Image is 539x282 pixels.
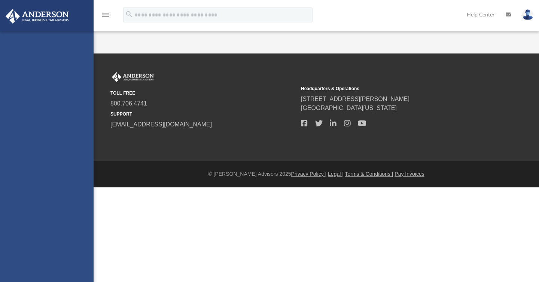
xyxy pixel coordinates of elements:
img: Anderson Advisors Platinum Portal [3,9,71,24]
img: User Pic [522,9,533,20]
a: menu [101,14,110,19]
a: Privacy Policy | [291,171,327,177]
i: search [125,10,133,18]
a: Pay Invoices [395,171,424,177]
a: Legal | [328,171,344,177]
a: 800.706.4741 [110,100,147,107]
a: [GEOGRAPHIC_DATA][US_STATE] [301,105,397,111]
img: Anderson Advisors Platinum Portal [110,72,155,82]
a: [STREET_ADDRESS][PERSON_NAME] [301,96,409,102]
small: SUPPORT [110,111,296,117]
a: Terms & Conditions | [345,171,393,177]
small: Headquarters & Operations [301,85,486,92]
a: [EMAIL_ADDRESS][DOMAIN_NAME] [110,121,212,128]
div: © [PERSON_NAME] Advisors 2025 [94,170,539,178]
small: TOLL FREE [110,90,296,96]
i: menu [101,10,110,19]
